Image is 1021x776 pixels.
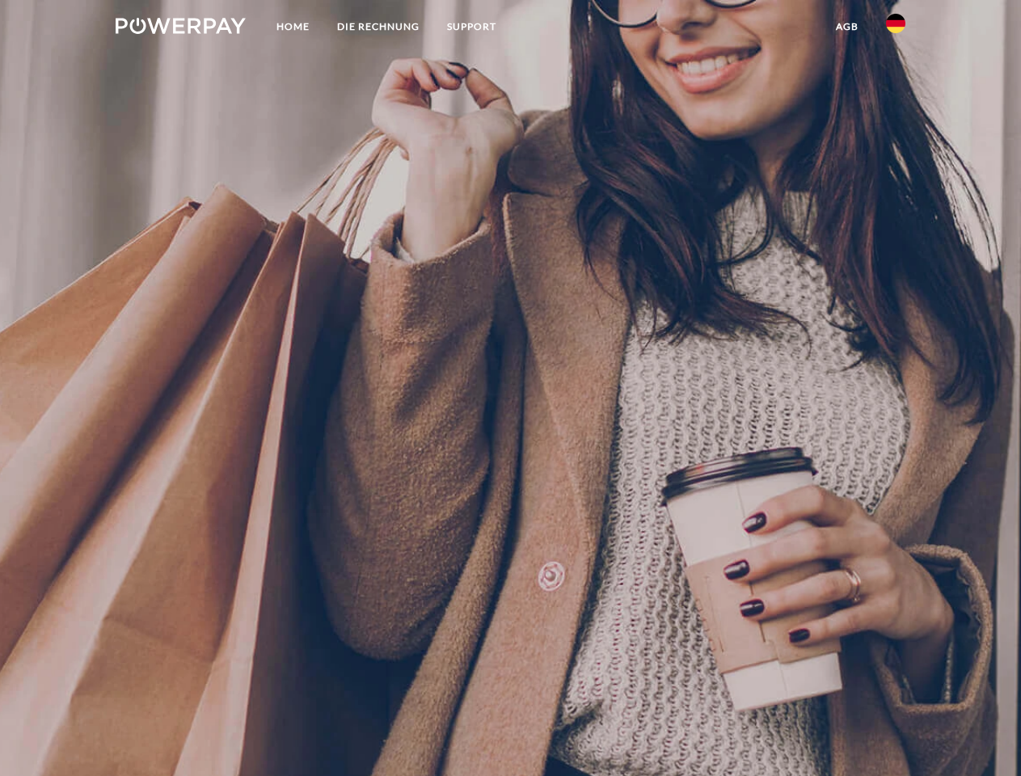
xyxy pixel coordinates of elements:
[822,12,872,41] a: agb
[263,12,323,41] a: Home
[433,12,510,41] a: SUPPORT
[323,12,433,41] a: DIE RECHNUNG
[886,14,905,33] img: de
[116,18,246,34] img: logo-powerpay-white.svg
